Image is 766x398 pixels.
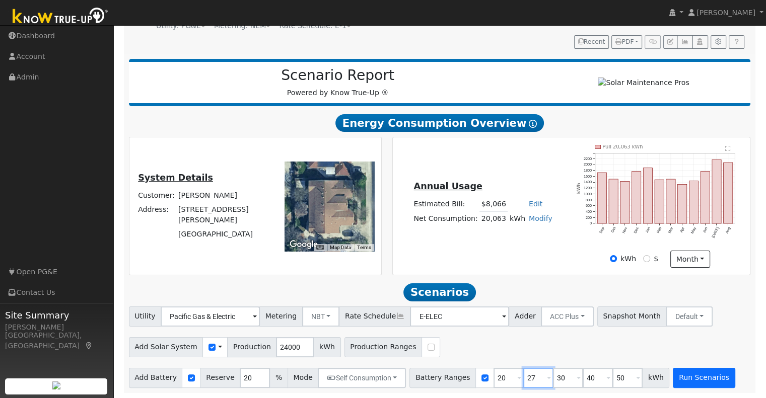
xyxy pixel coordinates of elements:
text: 600 [586,203,592,208]
text: May [690,226,698,234]
rect: onclick="" [678,184,687,223]
text: Sep [598,226,605,234]
rect: onclick="" [609,179,618,223]
text: 2200 [584,156,592,161]
span: Production [227,337,276,357]
img: Solar Maintenance Pros [598,77,689,88]
div: Powered by Know True-Up ® [134,67,542,98]
text: Dec [633,226,640,234]
button: Keyboard shortcuts [316,244,323,251]
button: Edit User [663,35,677,49]
td: [PERSON_NAME] [177,189,271,203]
span: Site Summary [5,308,108,322]
u: Annual Usage [413,181,482,191]
text: 400 [586,209,592,214]
button: Map Data [330,244,351,251]
span: Reserve [200,368,241,388]
span: kWh [642,368,669,388]
button: NBT [302,306,340,327]
td: Net Consumption: [412,211,479,226]
text: 800 [586,197,592,202]
span: Add Battery [129,368,183,388]
span: Scenarios [403,283,475,301]
a: Open this area in Google Maps (opens a new window) [287,238,320,251]
input: $ [643,255,650,262]
text: 1000 [584,192,592,196]
text: kWh [577,183,582,194]
button: Settings [711,35,726,49]
text: 200 [586,215,592,220]
text: Jun [702,226,709,234]
rect: onclick="" [667,179,676,223]
input: kWh [610,255,617,262]
rect: onclick="" [701,171,710,223]
td: [STREET_ADDRESS][PERSON_NAME] [177,203,271,227]
span: Mode [288,368,318,388]
span: Battery Ranges [409,368,476,388]
rect: onclick="" [724,163,733,223]
span: Add Solar System [129,337,203,357]
a: Terms (opens in new tab) [357,245,371,250]
rect: onclick="" [644,168,653,223]
span: Energy Consumption Overview [335,114,544,132]
a: Help Link [729,35,744,49]
input: Select a Rate Schedule [410,306,509,327]
text: Jan [645,226,651,234]
rect: onclick="" [689,181,699,223]
text: Nov [621,226,629,234]
i: Show Help [529,120,537,128]
div: [PERSON_NAME] [5,322,108,333]
div: Metering: NEM [214,21,270,31]
button: Default [666,306,713,327]
text: Pull 20,063 kWh [603,144,644,149]
img: Google [287,238,320,251]
span: kWh [313,337,340,357]
span: [PERSON_NAME] [697,9,755,17]
a: Map [85,342,94,350]
rect: onclick="" [620,181,630,223]
button: Recent [574,35,609,49]
a: Modify [529,214,552,222]
td: Customer: [136,189,177,203]
button: Run Scenarios [673,368,735,388]
rect: onclick="" [655,180,664,223]
span: Adder [509,306,541,327]
text: 1400 [584,180,592,184]
span: % [269,368,288,388]
div: [GEOGRAPHIC_DATA], [GEOGRAPHIC_DATA] [5,330,108,351]
button: ACC Plus [541,306,594,327]
button: Multi-Series Graph [677,35,692,49]
span: Alias: None [279,22,351,30]
rect: onclick="" [713,160,722,223]
h2: Scenario Report [139,67,536,84]
a: Edit [529,200,542,208]
td: kWh [508,211,527,226]
text: 0 [590,221,592,225]
td: $8,066 [479,197,508,212]
text: Aug [725,226,732,234]
button: Self Consumption [318,368,406,388]
span: Utility [129,306,162,327]
u: System Details [138,173,213,183]
text: Mar [668,226,675,234]
text: 1800 [584,168,592,173]
rect: onclick="" [632,171,641,223]
input: Select a Utility [161,306,260,327]
img: Know True-Up [8,6,113,28]
text: 1600 [584,174,592,178]
span: Snapshot Month [597,306,667,327]
button: PDF [611,35,642,49]
span: Rate Schedule [339,306,410,327]
text: 2000 [584,162,592,167]
rect: onclick="" [597,173,606,223]
text: Oct [610,226,617,233]
td: 20,063 [479,211,508,226]
text: [DATE] [712,226,721,239]
span: Production Ranges [344,337,422,357]
text: Apr [679,226,686,233]
text: 1200 [584,186,592,190]
img: retrieve [52,381,60,389]
div: Utility: PG&E [156,21,205,31]
text:  [726,145,731,151]
span: Metering [259,306,303,327]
